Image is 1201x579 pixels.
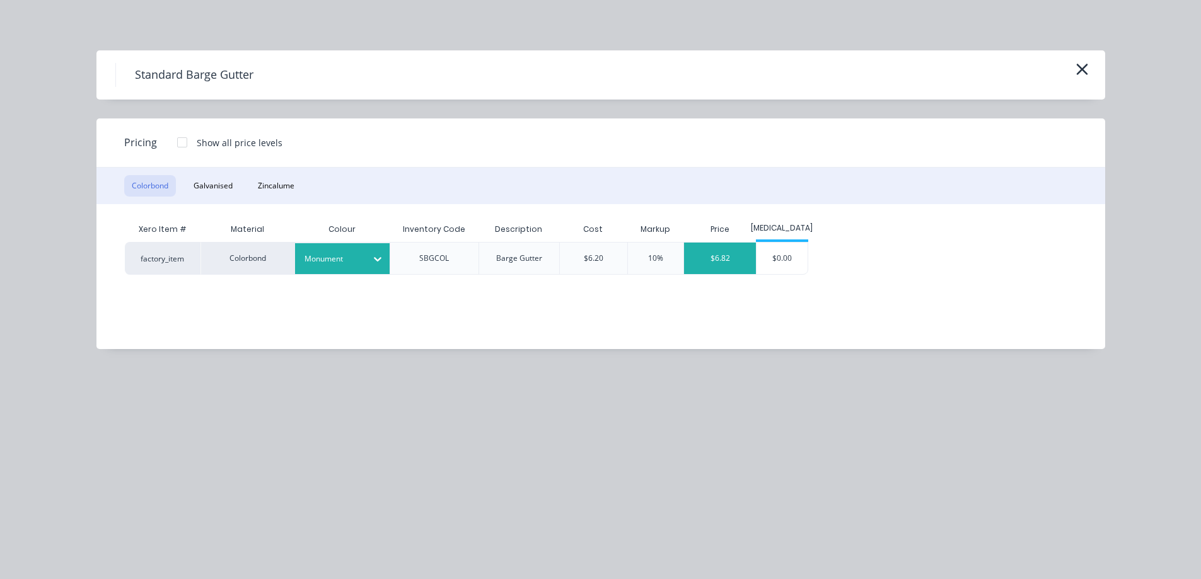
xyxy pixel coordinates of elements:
[250,175,302,197] button: Zincalume
[756,222,808,234] div: [MEDICAL_DATA]
[559,217,628,242] div: Cost
[186,175,240,197] button: Galvanised
[124,175,176,197] button: Colorbond
[200,217,295,242] div: Material
[496,253,542,264] div: Barge Gutter
[485,214,552,245] div: Description
[393,214,475,245] div: Inventory Code
[684,243,756,274] div: $6.82
[683,217,756,242] div: Price
[115,63,272,87] h4: Standard Barge Gutter
[627,217,683,242] div: Markup
[125,242,200,275] div: factory_item
[757,243,808,274] div: $0.00
[197,136,282,149] div: Show all price levels
[419,253,449,264] div: SBGCOL
[200,242,295,275] div: Colorbond
[295,217,390,242] div: Colour
[648,253,663,264] div: 10%
[124,135,157,150] span: Pricing
[584,253,603,264] div: $6.20
[125,217,200,242] div: Xero Item #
